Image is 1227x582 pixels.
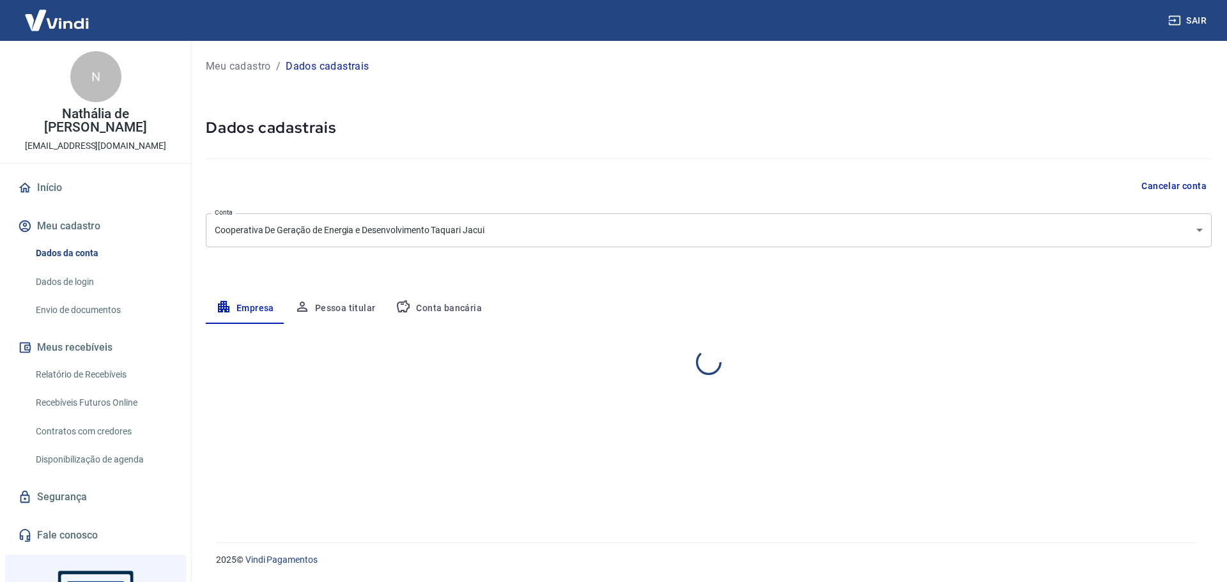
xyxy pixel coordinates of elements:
[385,293,492,324] button: Conta bancária
[15,1,98,40] img: Vindi
[15,521,176,549] a: Fale conosco
[31,240,176,266] a: Dados da conta
[15,483,176,511] a: Segurança
[276,59,281,74] p: /
[31,362,176,388] a: Relatório de Recebíveis
[10,107,181,134] p: Nathália de [PERSON_NAME]
[31,297,176,323] a: Envio de documentos
[15,174,176,202] a: Início
[31,447,176,473] a: Disponibilização de agenda
[15,212,176,240] button: Meu cadastro
[15,333,176,362] button: Meus recebíveis
[206,293,284,324] button: Empresa
[206,213,1212,247] div: Cooperativa De Geração de Energia e Desenvolvimento Taquari Jacui
[31,418,176,445] a: Contratos com credores
[1166,9,1212,33] button: Sair
[245,555,318,565] a: Vindi Pagamentos
[31,269,176,295] a: Dados de login
[286,59,369,74] p: Dados cadastrais
[206,59,271,74] a: Meu cadastro
[284,293,386,324] button: Pessoa titular
[216,553,1196,567] p: 2025 ©
[206,118,1212,138] h5: Dados cadastrais
[215,208,233,217] label: Conta
[70,51,121,102] div: N
[25,139,166,153] p: [EMAIL_ADDRESS][DOMAIN_NAME]
[31,390,176,416] a: Recebíveis Futuros Online
[1136,174,1212,198] button: Cancelar conta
